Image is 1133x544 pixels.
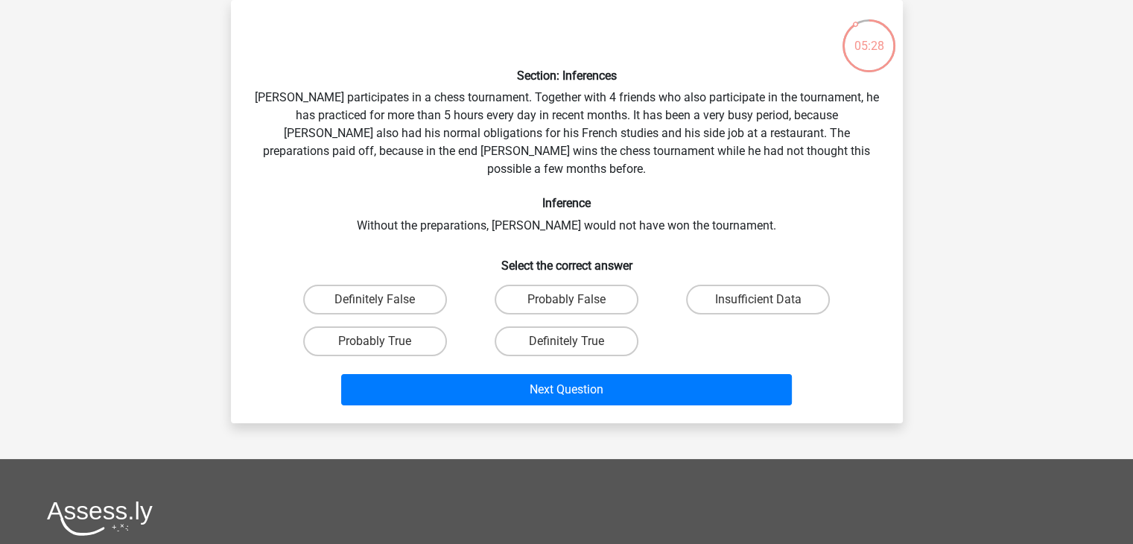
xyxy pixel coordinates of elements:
h6: Select the correct answer [255,247,879,273]
img: Assessly logo [47,501,153,536]
button: Next Question [341,374,792,405]
label: Definitely True [495,326,638,356]
label: Insufficient Data [686,285,830,314]
h6: Inference [255,196,879,210]
h6: Section: Inferences [255,69,879,83]
div: 05:28 [841,18,897,55]
label: Probably False [495,285,638,314]
div: [PERSON_NAME] participates in a chess tournament. Together with 4 friends who also participate in... [237,12,897,411]
label: Probably True [303,326,447,356]
label: Definitely False [303,285,447,314]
